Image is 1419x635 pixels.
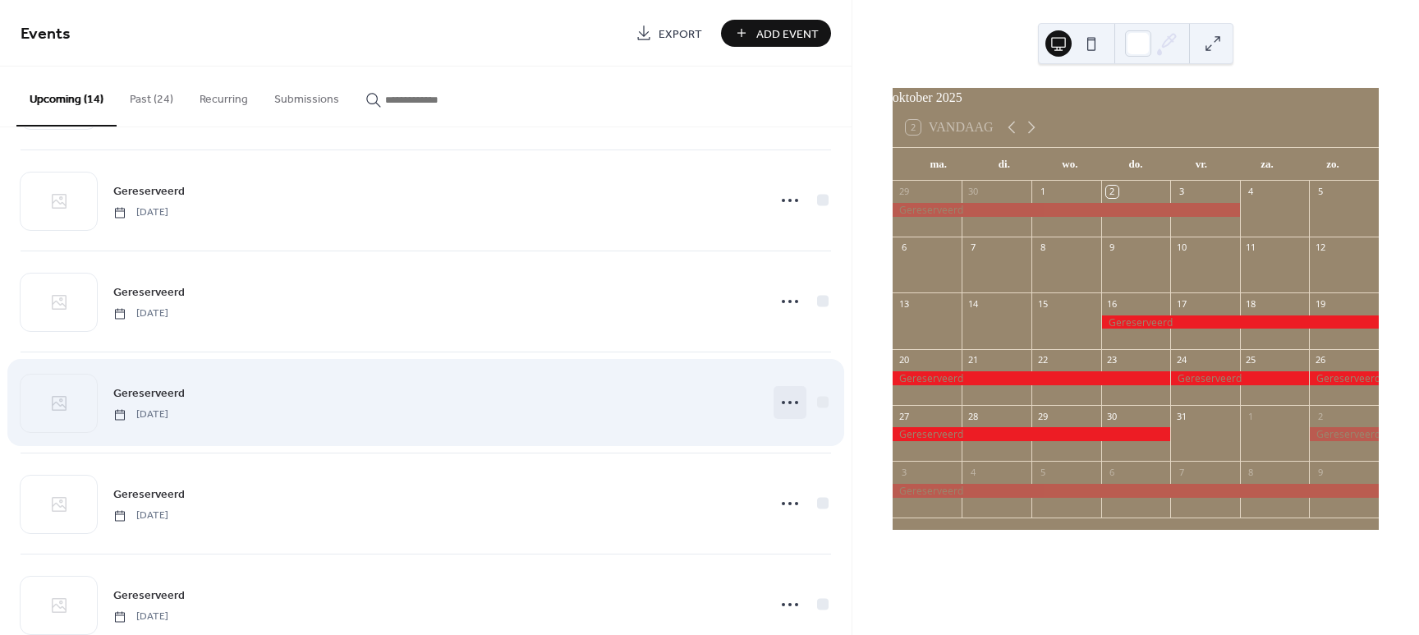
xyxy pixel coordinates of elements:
[1245,354,1257,366] div: 25
[1245,410,1257,422] div: 1
[1245,242,1257,254] div: 11
[1245,466,1257,478] div: 8
[113,508,168,523] span: [DATE]
[1106,242,1118,254] div: 9
[967,242,979,254] div: 7
[1036,297,1049,310] div: 15
[1170,371,1309,385] div: Gereserveerd
[113,182,185,200] a: Gereserveerd
[186,67,261,125] button: Recurring
[1169,148,1234,181] div: vr.
[898,186,910,198] div: 29
[113,283,185,301] a: Gereserveerd
[1036,354,1049,366] div: 22
[898,242,910,254] div: 6
[898,354,910,366] div: 20
[1106,186,1118,198] div: 2
[1175,242,1187,254] div: 10
[1314,297,1326,310] div: 19
[623,20,714,47] a: Export
[1245,186,1257,198] div: 4
[1314,354,1326,366] div: 26
[893,203,1240,217] div: Gereserveerd
[1106,297,1118,310] div: 16
[113,587,185,605] span: Gereserveerd
[721,20,831,47] button: Add Event
[113,183,185,200] span: Gereserveerd
[113,306,168,321] span: [DATE]
[898,466,910,478] div: 3
[967,410,979,422] div: 28
[659,25,702,43] span: Export
[898,297,910,310] div: 13
[1036,242,1049,254] div: 8
[1314,242,1326,254] div: 12
[893,484,1379,498] div: Gereserveerd
[21,18,71,50] span: Events
[906,148,971,181] div: ma.
[113,384,185,403] a: Gereserveerd
[113,205,168,220] span: [DATE]
[1175,410,1187,422] div: 31
[1314,186,1326,198] div: 5
[113,485,185,504] a: Gereserveerd
[1300,148,1366,181] div: zo.
[1106,410,1118,422] div: 30
[1103,148,1169,181] div: do.
[893,371,1170,385] div: Gereserveerd
[113,385,185,403] span: Gereserveerd
[967,186,979,198] div: 30
[898,410,910,422] div: 27
[967,354,979,366] div: 21
[1175,297,1187,310] div: 17
[1037,148,1103,181] div: wo.
[971,148,1037,181] div: di.
[1175,354,1187,366] div: 24
[1309,427,1379,441] div: Gereserveerd
[1314,410,1326,422] div: 2
[893,88,1379,108] div: oktober 2025
[967,297,979,310] div: 14
[1175,466,1187,478] div: 7
[113,407,168,422] span: [DATE]
[261,67,352,125] button: Submissions
[893,427,1170,441] div: Gereserveerd
[1036,186,1049,198] div: 1
[1106,354,1118,366] div: 23
[1245,297,1257,310] div: 18
[1101,315,1379,329] div: Gereserveerd
[113,610,168,624] span: [DATE]
[113,586,185,605] a: Gereserveerd
[1175,186,1187,198] div: 3
[1234,148,1300,181] div: za.
[1036,410,1049,422] div: 29
[1314,466,1326,478] div: 9
[1036,466,1049,478] div: 5
[117,67,186,125] button: Past (24)
[1106,466,1118,478] div: 6
[756,25,819,43] span: Add Event
[113,486,185,504] span: Gereserveerd
[16,67,117,127] button: Upcoming (14)
[1309,371,1379,385] div: Gereserveerd
[967,466,979,478] div: 4
[113,284,185,301] span: Gereserveerd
